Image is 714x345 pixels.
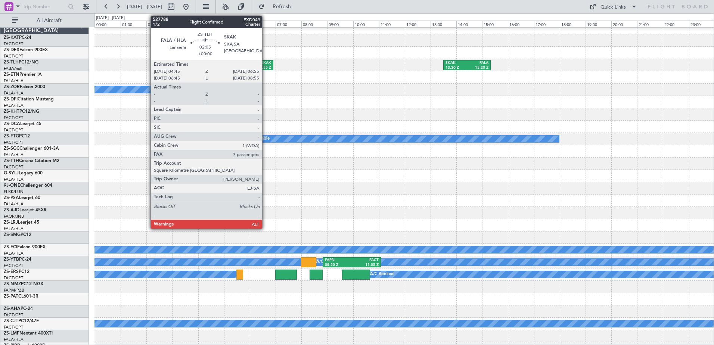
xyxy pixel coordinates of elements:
span: ZS-NMZ [4,282,21,286]
a: ZS-AHAPC-24 [4,307,33,311]
div: 13:00 [431,21,456,27]
span: ZS-ZOR [4,85,20,89]
span: ZS-CJT [4,319,18,323]
div: SKAK [446,60,467,66]
div: 17:00 [534,21,560,27]
div: A/C Booked [370,269,394,280]
div: 07:00 [276,21,301,27]
span: ZS-KHT [4,109,19,114]
a: ZS-KATPC-24 [4,35,31,40]
a: FLKK/LUN [4,189,24,195]
span: ZS-LRJ [4,220,18,225]
span: ZS-AHA [4,307,21,311]
div: 03:00 [172,21,198,27]
a: FALA/HLA [4,337,24,342]
a: ZS-FCIFalcon 900EX [4,245,46,249]
div: 08:00 [301,21,327,27]
div: 11:00 [379,21,405,27]
div: 01:00 [121,21,146,27]
a: ZS-TTHCessna Citation M2 [4,159,59,163]
a: ZS-KHTPC12/NG [4,109,39,114]
a: FACT/CPT [4,324,23,330]
a: ZS-CJTPC12/47E [4,319,39,323]
a: FALA/HLA [4,226,24,231]
span: ZS-DCA [4,122,20,126]
a: FALA/HLA [4,201,24,207]
div: 20:00 [611,21,637,27]
a: FALA/HLA [4,177,24,182]
a: ZS-NMZPC12 NGX [4,282,43,286]
a: FALA/HLA [4,78,24,84]
a: ZS-SGCChallenger 601-3A [4,146,59,151]
a: ZS-DCALearjet 45 [4,122,41,126]
a: FACT/CPT [4,164,23,170]
a: FACT/CPT [4,41,23,47]
a: FABA/null [4,66,22,71]
span: ZS-SGC [4,146,19,151]
div: 18:00 [560,21,586,27]
a: ZS-TLHPC12/NG [4,60,38,65]
div: 05:00 [224,21,250,27]
a: FACT/CPT [4,263,23,268]
a: FALA/HLA [4,103,24,108]
a: ZS-DEXFalcon 900EX [4,48,48,52]
span: G-SYLJ [4,171,19,175]
span: ZS-YTB [4,257,19,262]
div: 11:05 Z [352,262,379,268]
div: 21:00 [637,21,663,27]
div: 08:50 Z [325,262,352,268]
button: Quick Links [586,1,641,13]
span: ZS-FCI [4,245,17,249]
a: FALA/HLA [4,251,24,256]
a: ZS-ETNPremier IA [4,72,42,77]
div: FACT [352,258,379,263]
div: 19:00 [586,21,611,27]
div: 16:00 [508,21,534,27]
span: ZS-KAT [4,35,19,40]
span: Refresh [266,4,298,9]
a: ZS-AJDLearjet 45XR [4,208,47,212]
a: G-SYLJLegacy 600 [4,171,43,175]
div: 09:00 [327,21,353,27]
a: ZS-YTBPC-24 [4,257,31,262]
span: ZS-TTH [4,159,19,163]
div: FAPN [325,258,352,263]
span: ZS-DFI [4,97,18,102]
a: FACT/CPT [4,140,23,145]
span: ZS-TLH [4,60,19,65]
span: All Aircraft [19,18,79,23]
button: All Aircraft [8,15,81,27]
input: Trip Number [23,1,66,12]
a: ZS-LMFNextant 400XTi [4,331,53,336]
div: 00:00 [95,21,121,27]
span: ZS-ETN [4,72,19,77]
div: SKAK [245,60,271,66]
span: ZS-PSA [4,196,19,200]
span: ZS-SMG [4,233,21,237]
a: ZS-LRJLearjet 45 [4,220,39,225]
div: 13:30 Z [446,65,467,71]
a: FACT/CPT [4,115,23,121]
a: FAPM/PZB [4,287,24,293]
div: 02:00 [146,21,172,27]
button: Refresh [255,1,300,13]
div: 15:00 [482,21,508,27]
div: A/C Unavailable [239,133,270,144]
a: 9J-ONEChallenger 604 [4,183,52,188]
span: ZS-DEX [4,48,19,52]
div: 14:00 [456,21,482,27]
div: 06:55 Z [245,65,271,71]
span: ZS-PAT [4,294,18,299]
div: 10:00 [353,21,379,27]
a: ZS-DFICitation Mustang [4,97,54,102]
span: ZS-AJD [4,208,19,212]
a: FACT/CPT [4,127,23,133]
div: Quick Links [600,4,626,11]
div: FALA [467,60,488,66]
a: ZS-SMGPC12 [4,233,31,237]
div: 12:00 [405,21,431,27]
div: 15:20 Z [467,65,488,71]
span: ZS-ERS [4,270,19,274]
a: ZS-PSALearjet 60 [4,196,40,200]
a: ZS-ZORFalcon 2000 [4,85,45,89]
